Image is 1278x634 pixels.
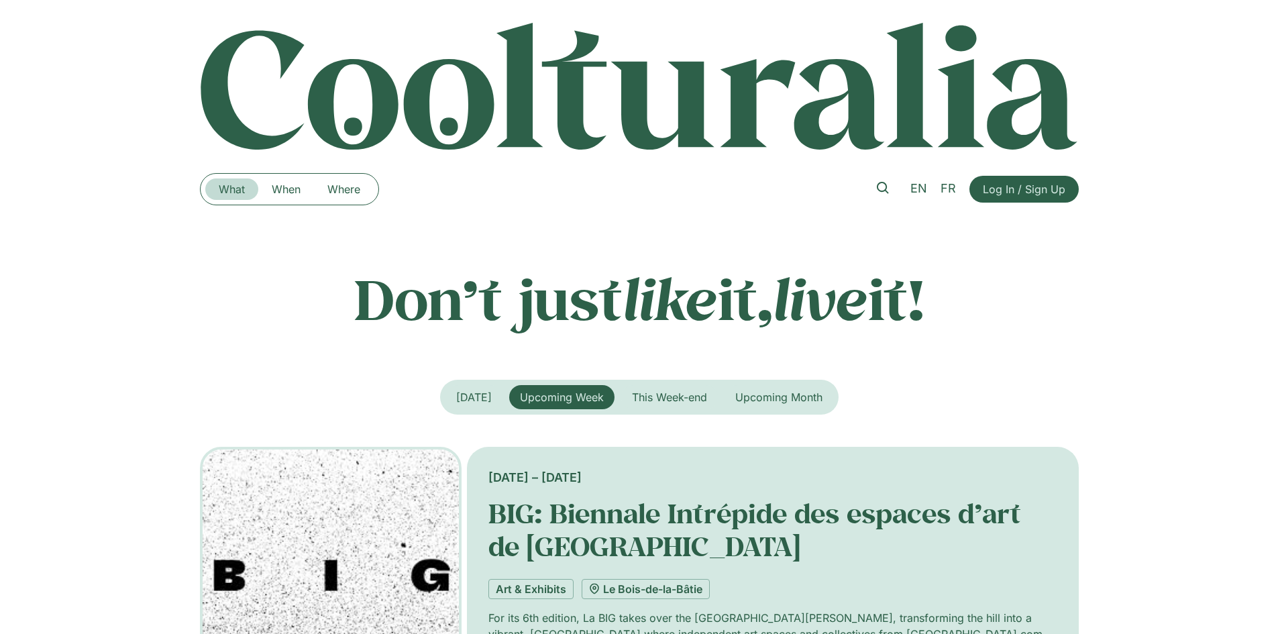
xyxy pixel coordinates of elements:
a: EN [904,179,934,199]
em: live [773,261,868,335]
span: Log In / Sign Up [983,181,1065,197]
nav: Menu [205,178,374,200]
a: Log In / Sign Up [969,176,1079,203]
p: Don’t just it, it! [200,265,1079,332]
a: Art & Exhibits [488,579,574,599]
span: Upcoming Month [735,390,822,404]
span: Upcoming Week [520,390,604,404]
div: [DATE] – [DATE] [488,468,1057,486]
span: EN [910,181,927,195]
a: Where [314,178,374,200]
a: Le Bois-de-la-Bâtie [582,579,710,599]
em: like [623,261,718,335]
span: [DATE] [456,390,492,404]
a: What [205,178,258,200]
a: BIG: Biennale Intrépide des espaces d’art de [GEOGRAPHIC_DATA] [488,496,1021,564]
a: When [258,178,314,200]
a: FR [934,179,963,199]
span: This Week-end [632,390,707,404]
span: FR [941,181,956,195]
